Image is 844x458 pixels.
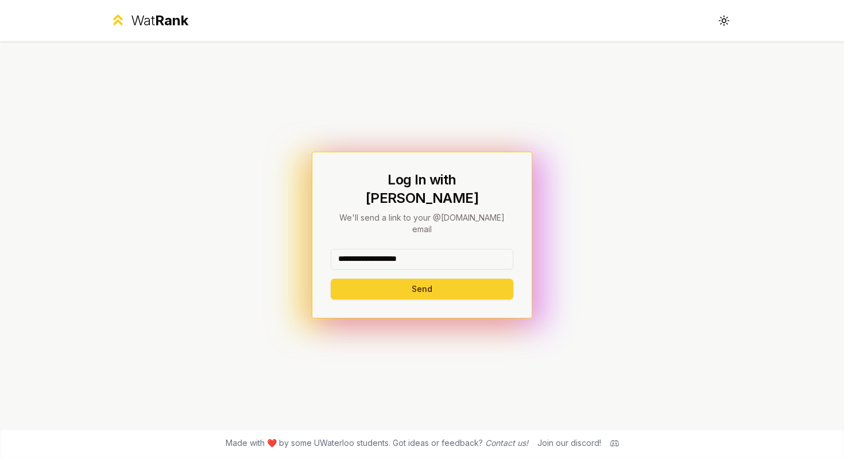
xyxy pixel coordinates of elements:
a: Contact us! [485,438,528,448]
button: Send [331,279,513,299]
p: We'll send a link to your @[DOMAIN_NAME] email [331,212,513,235]
span: Rank [155,12,188,29]
span: Made with ❤️ by some UWaterloo students. Got ideas or feedback? [226,437,528,449]
div: Wat [131,11,188,30]
a: WatRank [110,11,188,30]
div: Join our discord! [537,437,601,449]
h1: Log In with [PERSON_NAME] [331,171,513,207]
